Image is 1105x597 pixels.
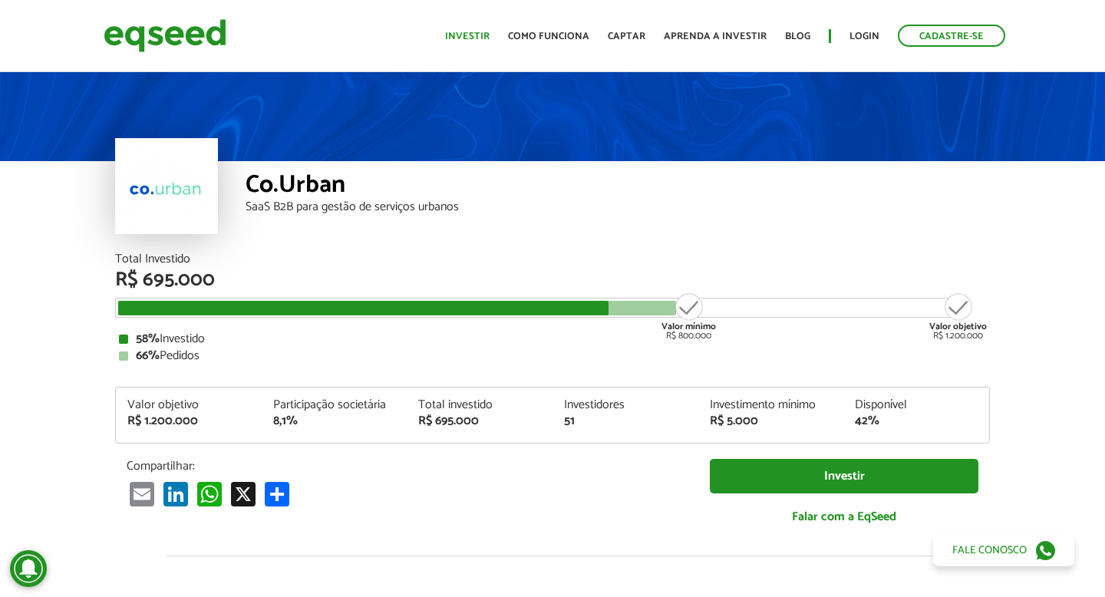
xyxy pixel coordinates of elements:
[508,31,589,41] a: Como funciona
[119,333,986,345] div: Investido
[115,253,990,266] div: Total Investido
[136,345,160,366] strong: 66%
[246,173,990,201] div: Co.Urban
[664,31,767,41] a: Aprenda a investir
[849,31,879,41] a: Login
[104,15,226,56] img: EqSeed
[127,481,157,506] a: Email
[127,415,250,427] div: R$ 1.200.000
[262,481,292,506] a: Share
[228,481,259,506] a: X
[929,292,987,341] div: R$ 1.200.000
[194,481,225,506] a: WhatsApp
[710,459,978,493] a: Investir
[608,31,645,41] a: Captar
[898,25,1005,47] a: Cadastre-se
[661,319,716,334] strong: Valor mínimo
[785,31,810,41] a: Blog
[127,459,687,473] p: Compartilhar:
[127,399,250,411] div: Valor objetivo
[710,399,833,411] div: Investimento mínimo
[273,415,396,427] div: 8,1%
[710,501,978,533] a: Falar com a EqSeed
[564,399,687,411] div: Investidores
[929,319,987,334] strong: Valor objetivo
[933,534,1074,566] a: Fale conosco
[119,350,986,362] div: Pedidos
[445,31,490,41] a: Investir
[710,415,833,427] div: R$ 5.000
[855,415,978,427] div: 42%
[115,270,990,290] div: R$ 695.000
[160,481,191,506] a: LinkedIn
[418,399,541,411] div: Total investido
[418,415,541,427] div: R$ 695.000
[855,399,978,411] div: Disponível
[136,328,160,349] strong: 58%
[564,415,687,427] div: 51
[246,201,990,213] div: SaaS B2B para gestão de serviços urbanos
[273,399,396,411] div: Participação societária
[660,292,717,341] div: R$ 800.000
